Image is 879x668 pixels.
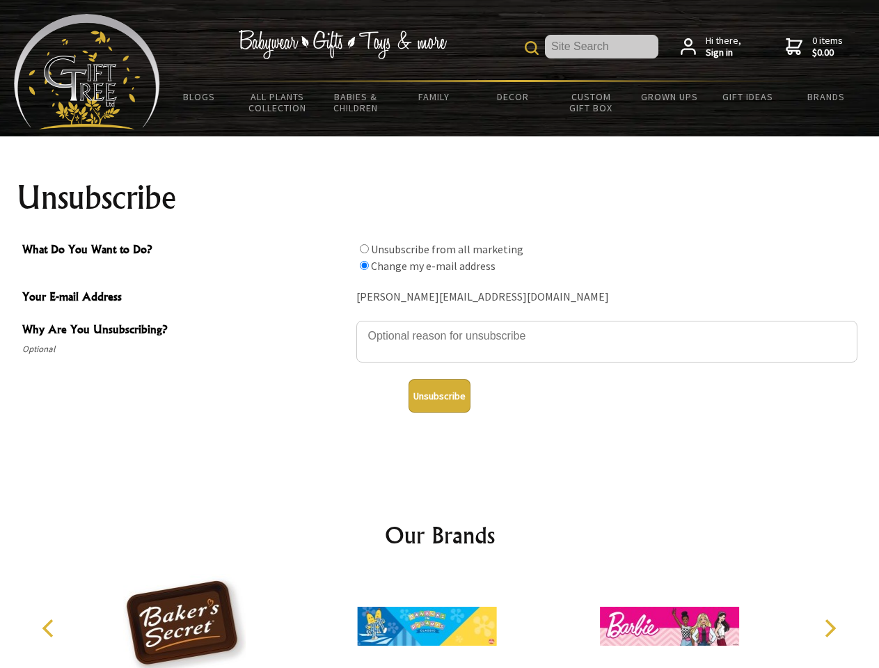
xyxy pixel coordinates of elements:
strong: $0.00 [812,47,843,59]
h1: Unsubscribe [17,181,863,214]
a: BLOGS [160,82,239,111]
a: Grown Ups [630,82,708,111]
button: Previous [35,613,65,644]
textarea: Why Are You Unsubscribing? [356,321,857,363]
img: Babywear - Gifts - Toys & more [238,30,447,59]
a: Custom Gift Box [552,82,631,122]
label: Change my e-mail address [371,259,496,273]
strong: Sign in [706,47,741,59]
span: 0 items [812,34,843,59]
span: Why Are You Unsubscribing? [22,321,349,341]
img: Babyware - Gifts - Toys and more... [14,14,160,129]
a: Babies & Children [317,82,395,122]
span: What Do You Want to Do? [22,241,349,261]
input: What Do You Want to Do? [360,261,369,270]
a: Family [395,82,474,111]
img: product search [525,41,539,55]
span: Your E-mail Address [22,288,349,308]
a: Decor [473,82,552,111]
span: Hi there, [706,35,741,59]
div: [PERSON_NAME][EMAIL_ADDRESS][DOMAIN_NAME] [356,287,857,308]
button: Next [814,613,845,644]
h2: Our Brands [28,518,852,552]
a: All Plants Collection [239,82,317,122]
button: Unsubscribe [409,379,470,413]
a: 0 items$0.00 [786,35,843,59]
input: What Do You Want to Do? [360,244,369,253]
span: Optional [22,341,349,358]
a: Gift Ideas [708,82,787,111]
input: Site Search [545,35,658,58]
a: Brands [787,82,866,111]
a: Hi there,Sign in [681,35,741,59]
label: Unsubscribe from all marketing [371,242,523,256]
